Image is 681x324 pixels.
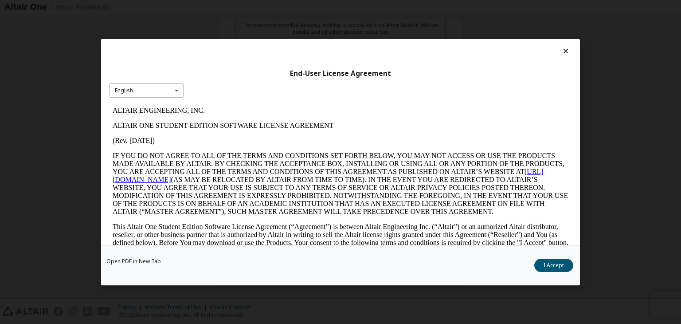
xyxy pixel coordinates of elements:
[106,259,161,264] a: Open PDF in New Tab
[4,65,434,80] a: [URL][DOMAIN_NAME]
[4,34,459,42] p: (Rev. [DATE])
[4,120,459,152] p: This Altair One Student Edition Software License Agreement (“Agreement”) is between Altair Engine...
[4,49,459,113] p: IF YOU DO NOT AGREE TO ALL OF THE TERMS AND CONDITIONS SET FORTH BELOW, YOU MAY NOT ACCESS OR USE...
[4,19,459,27] p: ALTAIR ONE STUDENT EDITION SOFTWARE LICENSE AGREEMENT
[109,69,572,78] div: End-User License Agreement
[4,4,459,12] p: ALTAIR ENGINEERING, INC.
[115,88,133,93] div: English
[534,259,573,272] button: I Accept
